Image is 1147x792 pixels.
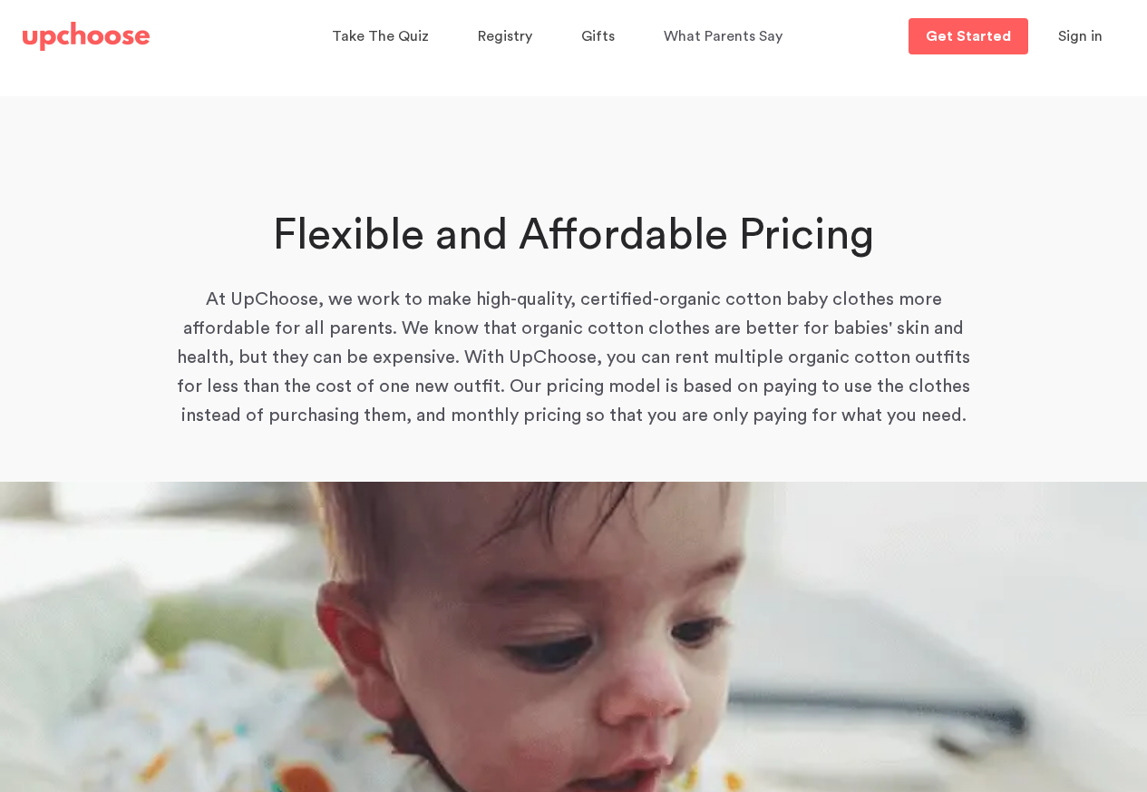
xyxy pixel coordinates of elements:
h1: Flexible and Affordable Pricing [170,207,977,265]
span: Take The Quiz [332,29,429,44]
a: Gifts [581,19,620,54]
a: What Parents Say [664,19,788,54]
span: What Parents Say [664,29,782,44]
p: Get Started [926,29,1011,44]
span: Gifts [581,29,615,44]
a: Take The Quiz [332,19,434,54]
span: Sign in [1058,29,1103,44]
p: At UpChoose, we work to make high-quality, certified-organic cotton baby clothes more affordable ... [170,285,977,430]
span: Registry [478,29,532,44]
img: UpChoose [23,22,150,51]
a: Get Started [909,18,1028,54]
button: Sign in [1035,18,1125,54]
a: UpChoose [23,18,150,55]
a: Registry [478,19,538,54]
